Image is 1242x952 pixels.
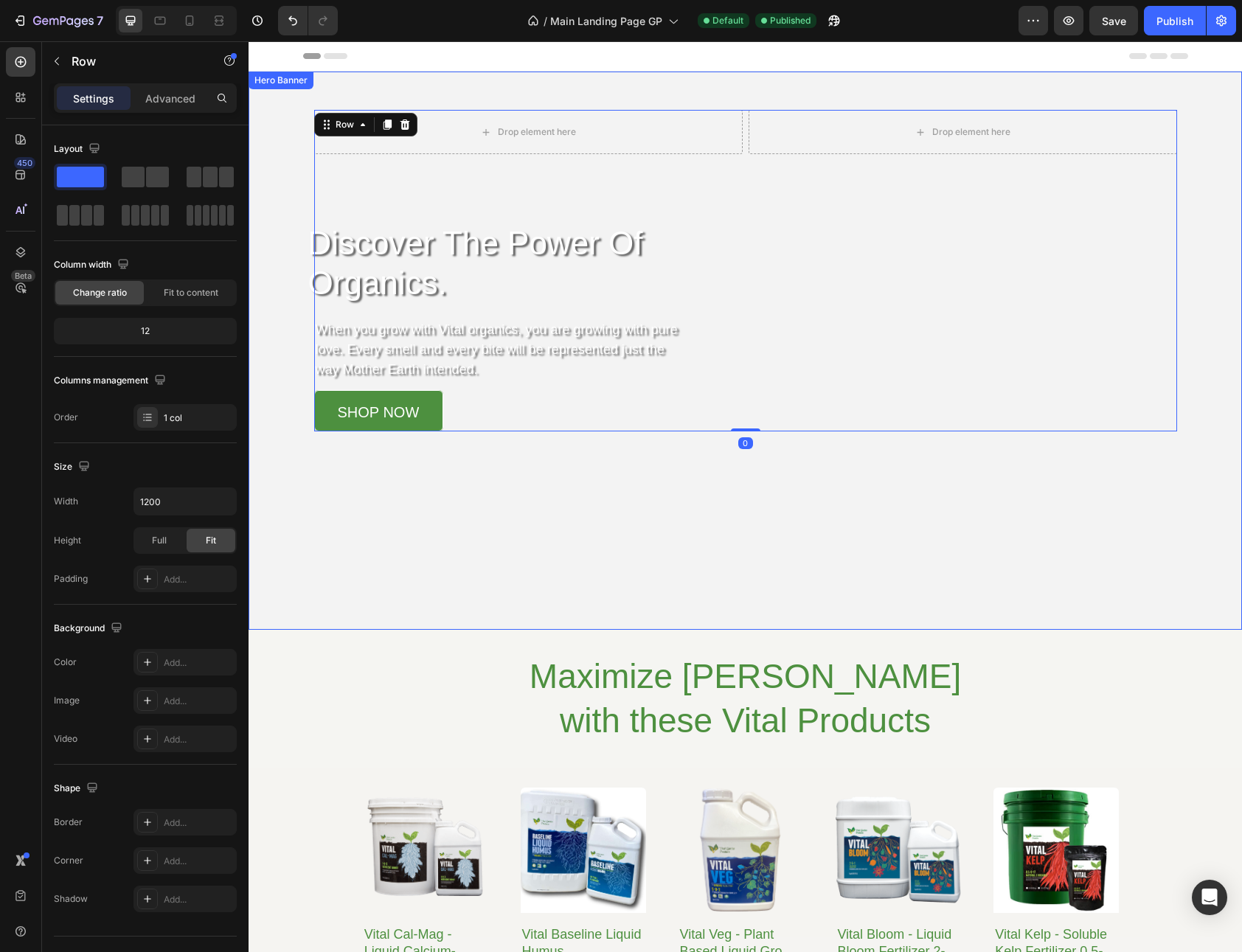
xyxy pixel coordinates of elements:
div: Row [84,77,108,90]
div: Background [54,619,125,639]
div: Image [54,694,80,707]
img: Vital Garden products Baseline Liquid product image [272,746,398,872]
span: Change ratio [73,286,127,299]
img: Vital Garden Products Vital Veg Grow Fertilizer product image [430,746,555,872]
button: Save [1089,6,1138,35]
span: / [544,13,547,29]
iframe: Design area [249,41,1242,952]
p: 7 [97,12,103,29]
div: Color [54,656,77,669]
h2: Vital Baseline Liquid Humus [272,883,398,921]
div: Column width [54,255,132,275]
div: Width [54,495,78,508]
p: Settings [73,91,114,106]
p: Advanced [145,91,195,106]
div: Order [54,411,78,424]
div: Undo/Redo [278,6,338,35]
button: Publish [1144,6,1206,35]
div: Corner [54,854,83,867]
div: Video [54,732,77,746]
a: Vital Baseline Liquid Humus [272,746,398,872]
div: Beta [11,270,35,282]
div: 1 col [164,411,233,425]
div: Add... [164,893,233,906]
div: Drop element here [249,85,327,97]
div: 0 [490,396,504,408]
span: Full [152,534,167,547]
div: Add... [164,573,233,586]
h2: Vital Cal-Mag - Liquid Calcium-Magnesium Fertilizer 1-0-0 [114,883,240,921]
img: Vital Garden Products Vital Kelp 0.5-0-17 product image [745,746,870,872]
div: Publish [1156,13,1193,29]
h1: Discover The Power Of Organics. [58,181,434,263]
div: Add... [164,695,233,708]
div: Padding [54,572,88,586]
p: When you grow with Vital organics, you are growing with pure love. Every smell and every bite wil... [67,279,439,338]
div: Shape [54,779,101,799]
span: Fit [206,534,216,547]
span: Fit to content [164,286,218,299]
div: 450 [14,157,35,169]
span: Save [1102,15,1126,27]
p: Shop now [89,364,171,378]
div: Layout [54,139,103,159]
div: Add... [164,656,233,670]
h2: Vital Bloom - Liquid Bloom Fertilizer 2-5-1 [587,883,712,921]
input: Auto [134,488,236,515]
p: Row [72,52,197,70]
div: Border [54,816,83,829]
span: Default [712,14,743,27]
div: Size [54,457,93,477]
h2: Vital Veg - Plant Based Liquid Grow Fertilizer 5-0-2 [430,883,555,921]
a: Vital Cal-Mag - Liquid Calcium-Magnesium Fertilizer 1-0-0 [114,746,240,872]
div: Add... [164,855,233,868]
div: Columns management [54,371,169,391]
img: Vital Garden Products Vital Bloom product image [587,746,712,872]
div: Add... [164,816,233,830]
div: Add... [164,733,233,746]
a: Vital Bloom - Liquid Bloom Fertilizer 2-5-1 [587,746,712,872]
div: Open Intercom Messenger [1192,880,1227,915]
span: Published [770,14,811,27]
a: Vital Kelp - Soluble Kelp Fertilizer 0.5-0-17 [745,746,870,872]
div: Drop element here [684,85,762,97]
div: Hero Banner [3,32,62,46]
div: Height [54,534,81,547]
div: 12 [57,321,234,341]
img: Vital Cal mag product image [114,746,240,872]
div: Shadow [54,892,88,906]
span: Main Landing Page GP [550,13,662,29]
button: 7 [6,6,110,35]
h2: Vital Kelp - Soluble Kelp Fertilizer 0.5-0-17 [745,883,870,921]
a: Vital Veg - Plant Based Liquid Grow Fertilizer 5-0-2 [430,746,555,872]
a: Shop now [66,349,195,390]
